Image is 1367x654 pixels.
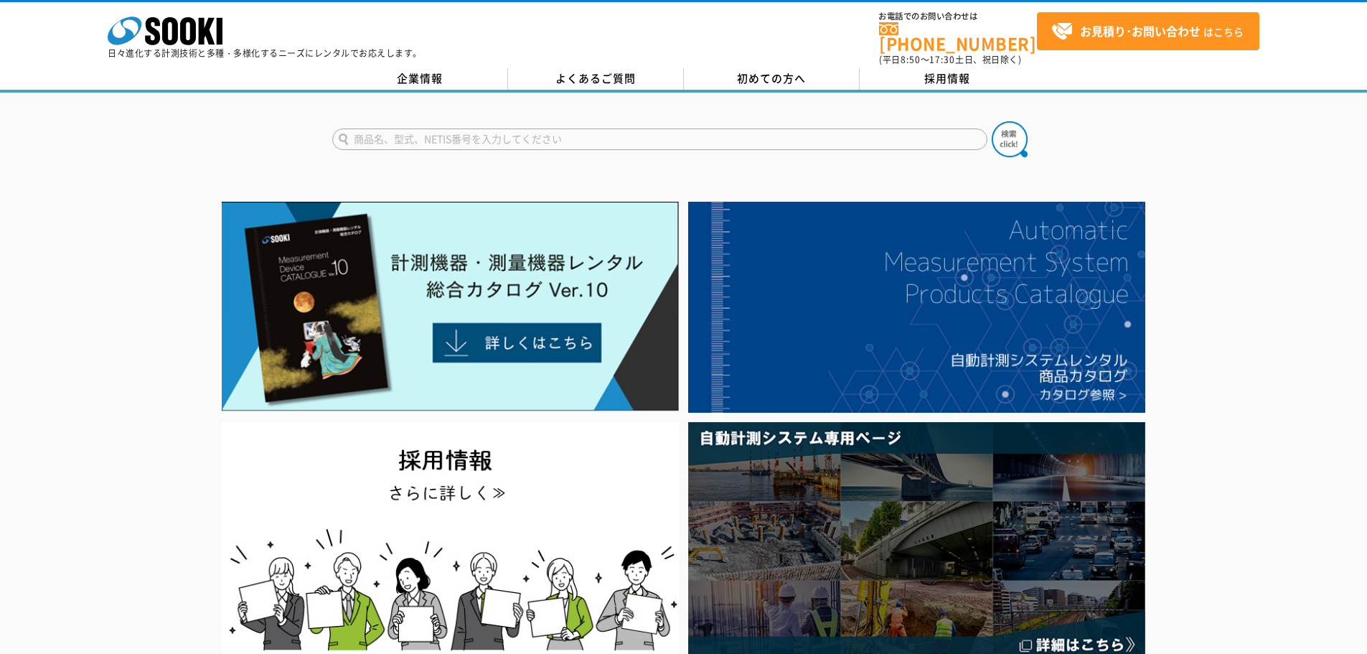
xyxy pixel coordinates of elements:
[1037,12,1259,50] a: お見積り･お問い合わせはこちら
[901,53,921,66] span: 8:50
[508,68,684,90] a: よくあるご質問
[1051,21,1244,42] span: はこちら
[929,53,955,66] span: 17:30
[879,53,1021,66] span: (平日 ～ 土日、祝日除く)
[332,68,508,90] a: 企業情報
[108,49,422,57] p: 日々進化する計測技術と多種・多様化するニーズにレンタルでお応えします。
[684,68,860,90] a: 初めての方へ
[992,121,1028,157] img: btn_search.png
[879,12,1037,21] span: お電話でのお問い合わせは
[1080,22,1201,39] strong: お見積り･お問い合わせ
[332,129,987,150] input: 商品名、型式、NETIS番号を入力してください
[688,202,1145,413] img: 自動計測システムカタログ
[860,68,1035,90] a: 採用情報
[879,22,1037,52] a: [PHONE_NUMBER]
[737,70,806,86] span: 初めての方へ
[222,202,679,411] img: Catalog Ver10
